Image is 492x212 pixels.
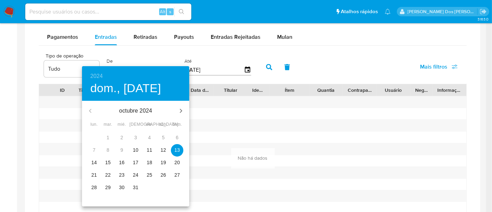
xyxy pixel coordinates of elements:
p: 22 [105,171,111,178]
p: 26 [161,171,166,178]
button: 14 [88,157,100,169]
button: 15 [102,157,114,169]
p: 28 [91,184,97,191]
button: 19 [157,157,170,169]
p: 31 [133,184,138,191]
button: 31 [129,182,142,194]
span: sáb. [157,121,170,128]
button: 29 [102,182,114,194]
p: 15 [105,159,111,166]
button: 22 [102,169,114,182]
p: 13 [174,147,180,153]
p: 12 [161,147,166,153]
p: 29 [105,184,111,191]
button: 30 [116,182,128,194]
p: 11 [147,147,152,153]
p: 23 [119,171,125,178]
button: 20 [171,157,183,169]
p: 14 [91,159,97,166]
p: 10 [133,147,138,153]
button: 21 [88,169,100,182]
button: dom., [DATE] [90,81,161,96]
p: 16 [119,159,125,166]
p: octubre 2024 [99,107,173,115]
button: 23 [116,169,128,182]
p: 25 [147,171,152,178]
p: 18 [147,159,152,166]
button: 26 [157,169,170,182]
span: mar. [102,121,114,128]
p: 17 [133,159,138,166]
button: 17 [129,157,142,169]
p: 27 [174,171,180,178]
button: 28 [88,182,100,194]
button: 13 [171,144,183,157]
button: 10 [129,144,142,157]
span: [DEMOGRAPHIC_DATA]. [129,121,142,128]
button: 11 [143,144,156,157]
button: 2024 [90,71,103,81]
button: 12 [157,144,170,157]
p: 19 [161,159,166,166]
button: 16 [116,157,128,169]
p: 30 [119,184,125,191]
span: dom. [171,121,183,128]
p: 24 [133,171,138,178]
p: 21 [91,171,97,178]
button: 18 [143,157,156,169]
span: vie. [143,121,156,128]
button: 25 [143,169,156,182]
p: 20 [174,159,180,166]
button: 27 [171,169,183,182]
button: 24 [129,169,142,182]
span: lun. [88,121,100,128]
span: mié. [116,121,128,128]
